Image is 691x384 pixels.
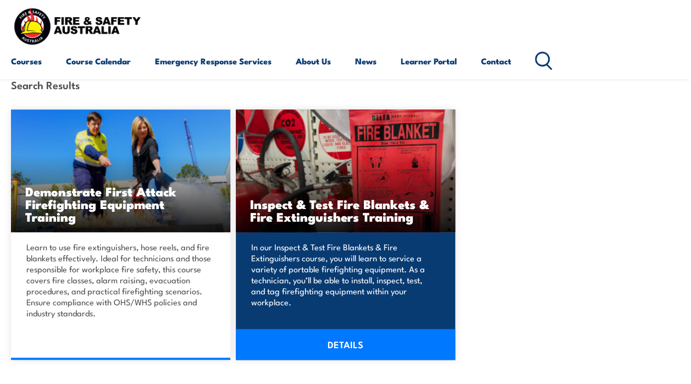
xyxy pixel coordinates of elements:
[11,77,80,92] strong: Search Results
[11,48,42,74] a: Courses
[11,109,230,232] a: Demonstrate First Attack Firefighting Equipment Training
[355,48,377,74] a: News
[155,48,272,74] a: Emergency Response Services
[250,198,441,223] h3: Inspect & Test Fire Blankets & Fire Extinguishers Training
[236,329,455,360] a: DETAILS
[251,242,436,308] p: In our Inspect & Test Fire Blankets & Fire Extinguishers course, you will learn to service a vari...
[25,185,216,223] h3: Demonstrate First Attack Firefighting Equipment Training
[26,242,212,319] p: Learn to use fire extinguishers, hose reels, and fire blankets effectively. Ideal for technicians...
[296,48,331,74] a: About Us
[11,109,230,232] img: Demonstrate First Attack Firefighting Equipment
[481,48,511,74] a: Contact
[66,48,131,74] a: Course Calendar
[401,48,457,74] a: Learner Portal
[236,109,455,232] img: Inspect & Test Fire Blankets & Fire Extinguishers Training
